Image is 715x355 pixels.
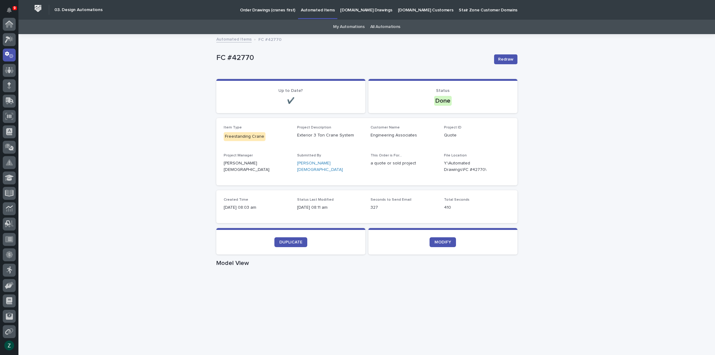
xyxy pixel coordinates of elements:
[434,96,452,106] div: Done
[224,132,265,141] div: Freestanding Crane
[258,36,281,42] p: FC #42770
[224,198,248,202] span: Created Time
[430,237,456,247] a: MODIFY
[32,3,44,14] img: Workspace Logo
[371,126,400,129] span: Customer Name
[498,56,513,62] span: Redraw
[371,204,437,211] p: 327
[494,54,517,64] button: Redraw
[444,132,510,139] p: Quote
[444,154,467,157] span: File Location
[279,240,302,244] span: DUPLICATE
[371,198,411,202] span: Seconds to Send Email
[444,198,469,202] span: Total Seconds
[436,89,450,93] span: Status
[3,339,16,352] button: users-avatar
[224,160,290,173] p: [PERSON_NAME][DEMOGRAPHIC_DATA]
[434,240,451,244] span: MODIFY
[444,204,510,211] p: 410
[278,89,303,93] span: Up to Date?
[54,7,103,13] h2: 03. Design Automations
[297,204,363,211] p: [DATE] 08:11 am
[274,237,307,247] a: DUPLICATE
[297,198,334,202] span: Status Last Modified
[224,204,290,211] p: [DATE] 08:03 am
[216,259,517,267] h1: Model View
[216,35,252,42] a: Automated Items
[333,20,365,34] a: My Automations
[370,20,400,34] a: All Automations
[371,154,402,157] span: This Order is For...
[371,132,437,139] p: Engineering Associates
[14,6,16,10] p: 9
[297,160,363,173] a: [PERSON_NAME][DEMOGRAPHIC_DATA]
[3,4,16,17] button: Notifications
[224,97,358,105] p: ✔️
[444,160,495,173] : Y:\Automated Drawings\FC #42770\
[297,126,331,129] span: Project Description
[297,132,363,139] p: Exterior 3 Ton Crane System
[444,126,462,129] span: Project ID
[8,7,16,17] div: Notifications9
[297,154,321,157] span: Submitted By
[216,53,489,62] p: FC #42770
[224,154,253,157] span: Project Manager
[371,160,437,167] p: a quote or sold project
[224,126,242,129] span: Item Type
